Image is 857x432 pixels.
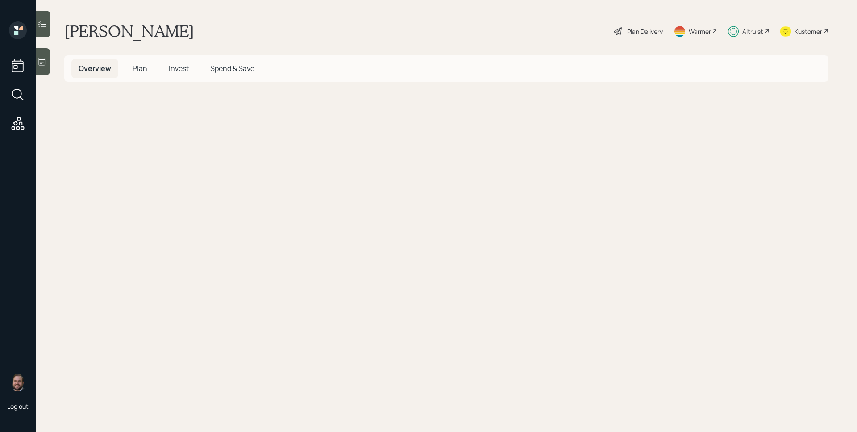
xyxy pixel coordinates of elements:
span: Spend & Save [210,63,254,73]
h1: [PERSON_NAME] [64,21,194,41]
div: Log out [7,402,29,411]
div: Kustomer [795,27,822,36]
span: Invest [169,63,189,73]
div: Altruist [742,27,763,36]
div: Warmer [689,27,711,36]
div: Plan Delivery [627,27,663,36]
img: james-distasi-headshot.png [9,374,27,391]
span: Overview [79,63,111,73]
span: Plan [133,63,147,73]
